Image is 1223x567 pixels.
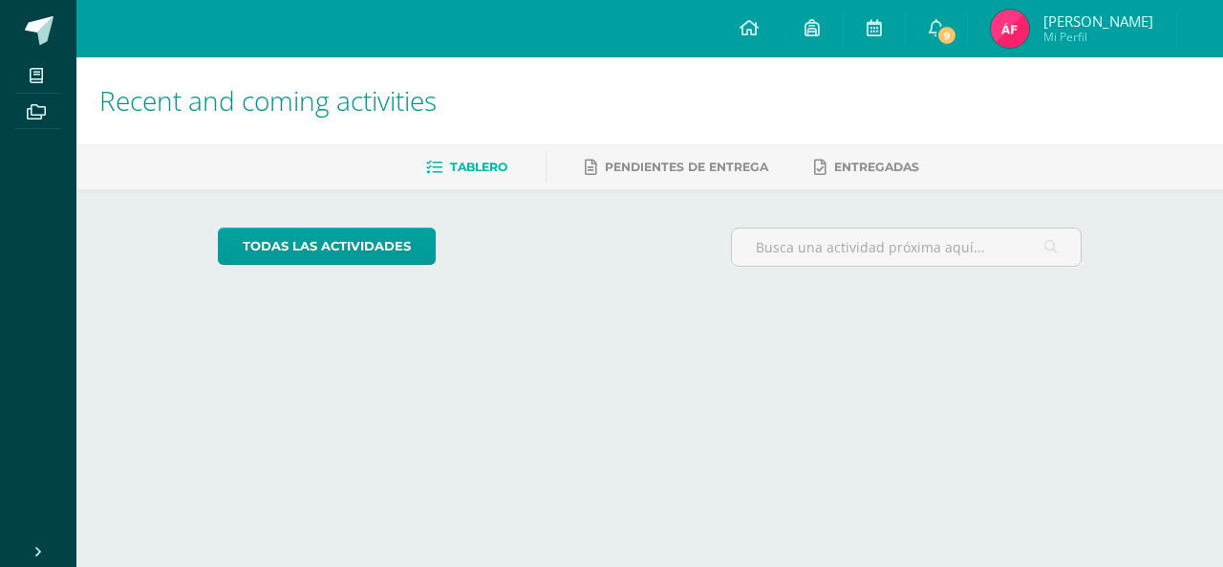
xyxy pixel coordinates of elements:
span: Tablero [450,160,507,174]
span: Recent and coming activities [99,82,437,119]
a: Pendientes de entrega [585,152,768,183]
span: Pendientes de entrega [605,160,768,174]
input: Busca una actividad próxima aquí... [732,229,1082,266]
span: 9 [936,25,957,46]
span: Mi Perfil [1043,29,1153,45]
a: Entregadas [814,152,919,183]
img: 8ca104c6be1271a0d6983d60639ccf36.png [991,10,1029,48]
a: todas las Actividades [218,228,436,265]
a: Tablero [426,152,507,183]
span: [PERSON_NAME] [1043,11,1153,31]
span: Entregadas [834,160,919,174]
